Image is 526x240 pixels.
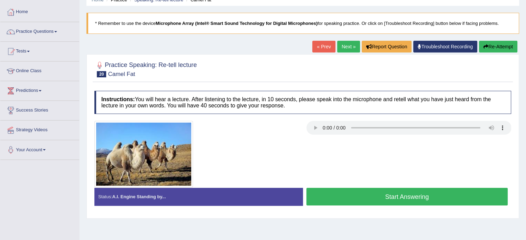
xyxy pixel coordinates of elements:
[94,60,197,77] h2: Practice Speaking: Re-tell lecture
[0,121,79,138] a: Strategy Videos
[112,194,166,199] strong: A.I. Engine Standing by...
[479,41,517,52] button: Re-Attempt
[0,101,79,118] a: Success Stories
[0,2,79,20] a: Home
[101,96,135,102] b: Instructions:
[306,188,508,205] button: Start Answering
[94,188,303,205] div: Status:
[94,91,511,114] h4: You will hear a lecture. After listening to the lecture, in 10 seconds, please speak into the mic...
[413,41,477,52] a: Troubleshoot Recording
[0,140,79,157] a: Your Account
[312,41,335,52] a: « Prev
[0,42,79,59] a: Tests
[0,22,79,39] a: Practice Questions
[0,81,79,98] a: Predictions
[97,71,106,77] span: 20
[337,41,360,52] a: Next »
[0,61,79,79] a: Online Class
[362,41,412,52] button: Report Question
[108,71,135,77] small: Camel Fat
[156,21,317,26] b: Microphone Array (Intel® Smart Sound Technology for Digital Microphones)
[86,13,519,34] blockquote: * Remember to use the device for speaking practice. Or click on [Troubleshoot Recording] button b...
